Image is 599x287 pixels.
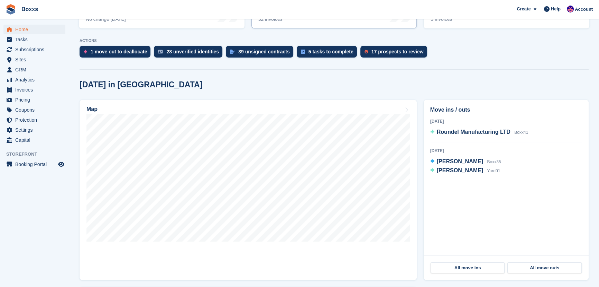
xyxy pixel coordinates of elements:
[3,105,65,115] a: menu
[226,46,297,61] a: 39 unsigned contracts
[15,75,57,85] span: Analytics
[3,159,65,169] a: menu
[154,46,226,61] a: 28 unverified identities
[360,46,431,61] a: 17 prospects to review
[437,158,483,164] span: [PERSON_NAME]
[57,160,65,168] a: Preview store
[3,45,65,54] a: menu
[430,128,528,137] a: Roundel Manufacturing LTD Boxx41
[430,118,582,124] div: [DATE]
[3,85,65,95] a: menu
[507,262,582,273] a: All move outs
[15,159,57,169] span: Booking Portal
[3,135,65,145] a: menu
[551,6,561,12] span: Help
[431,16,478,22] div: 3 invoices
[86,106,98,112] h2: Map
[430,148,582,154] div: [DATE]
[3,125,65,135] a: menu
[487,159,501,164] span: Boxx35
[3,55,65,64] a: menu
[437,167,483,173] span: [PERSON_NAME]
[430,166,500,175] a: [PERSON_NAME] Yard01
[3,95,65,105] a: menu
[3,25,65,34] a: menu
[80,38,589,43] p: ACTIONS
[487,168,500,173] span: Yard01
[430,106,582,114] h2: Move ins / outs
[3,75,65,85] a: menu
[575,6,593,13] span: Account
[3,35,65,44] a: menu
[86,16,126,22] div: No change [DATE]
[301,50,305,54] img: task-75834270c22a3079a89374b754ae025e5fb1db73e45f91037f5363f120a921f8.svg
[80,100,417,280] a: Map
[6,151,69,158] span: Storefront
[430,157,501,166] a: [PERSON_NAME] Boxx35
[431,262,505,273] a: All move ins
[517,6,531,12] span: Create
[91,49,147,54] div: 1 move out to deallocate
[19,3,41,15] a: Boxxs
[15,85,57,95] span: Invoices
[15,55,57,64] span: Sites
[371,49,424,54] div: 17 prospects to review
[365,50,368,54] img: prospect-51fa495bee0391a8d652442698ab0144808aea92771e9ea1ae160a38d050c398.svg
[258,16,310,22] div: 32 invoices
[6,4,16,15] img: stora-icon-8386f47178a22dfd0bd8f6a31ec36ba5ce8667c1dd55bd0f319d3a0aa187defe.svg
[238,49,290,54] div: 39 unsigned contracts
[15,125,57,135] span: Settings
[308,49,353,54] div: 5 tasks to complete
[15,135,57,145] span: Capital
[80,80,202,89] h2: [DATE] in [GEOGRAPHIC_DATA]
[15,35,57,44] span: Tasks
[437,129,510,135] span: Roundel Manufacturing LTD
[15,45,57,54] span: Subscriptions
[15,95,57,105] span: Pricing
[80,46,154,61] a: 1 move out to deallocate
[297,46,360,61] a: 5 tasks to complete
[230,50,235,54] img: contract_signature_icon-13c848040528278c33f63329250d36e43548de30e8caae1d1a13099fd9432cc5.svg
[15,105,57,115] span: Coupons
[3,115,65,125] a: menu
[514,130,528,135] span: Boxx41
[3,65,65,75] a: menu
[15,115,57,125] span: Protection
[158,50,163,54] img: verify_identity-adf6edd0f0f0b5bbfe63781bf79b02c33cf7c696d77639b501bdc392416b5a36.svg
[15,25,57,34] span: Home
[84,50,87,54] img: move_outs_to_deallocate_icon-f764333ba52eb49d3ac5e1228854f67142a1ed5810a6f6cc68b1a99e826820c5.svg
[567,6,574,12] img: Jamie Malcolm
[166,49,219,54] div: 28 unverified identities
[15,65,57,75] span: CRM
